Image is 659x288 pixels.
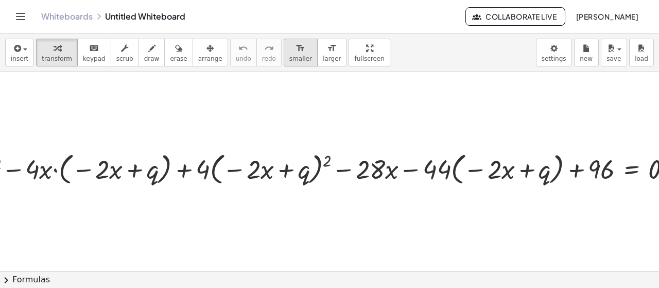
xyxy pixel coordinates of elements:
[111,39,139,66] button: scrub
[629,39,654,66] button: load
[138,39,165,66] button: draw
[354,55,384,62] span: fullscreen
[264,42,274,55] i: redo
[317,39,346,66] button: format_sizelarger
[323,55,341,62] span: larger
[77,39,111,66] button: keyboardkeypad
[144,55,160,62] span: draw
[41,11,93,22] a: Whiteboards
[601,39,627,66] button: save
[284,39,318,66] button: format_sizesmaller
[116,55,133,62] span: scrub
[11,55,28,62] span: insert
[635,55,648,62] span: load
[164,39,193,66] button: erase
[42,55,72,62] span: transform
[580,55,593,62] span: new
[576,12,638,21] span: [PERSON_NAME]
[536,39,572,66] button: settings
[567,7,647,26] button: [PERSON_NAME]
[349,39,390,66] button: fullscreen
[238,42,248,55] i: undo
[36,39,78,66] button: transform
[465,7,565,26] button: Collaborate Live
[327,42,337,55] i: format_size
[262,55,276,62] span: redo
[474,12,557,21] span: Collaborate Live
[236,55,251,62] span: undo
[289,55,312,62] span: smaller
[574,39,599,66] button: new
[606,55,621,62] span: save
[256,39,282,66] button: redoredo
[89,42,99,55] i: keyboard
[230,39,257,66] button: undoundo
[198,55,222,62] span: arrange
[193,39,228,66] button: arrange
[170,55,187,62] span: erase
[5,39,34,66] button: insert
[83,55,106,62] span: keypad
[296,42,305,55] i: format_size
[12,8,29,25] button: Toggle navigation
[542,55,566,62] span: settings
